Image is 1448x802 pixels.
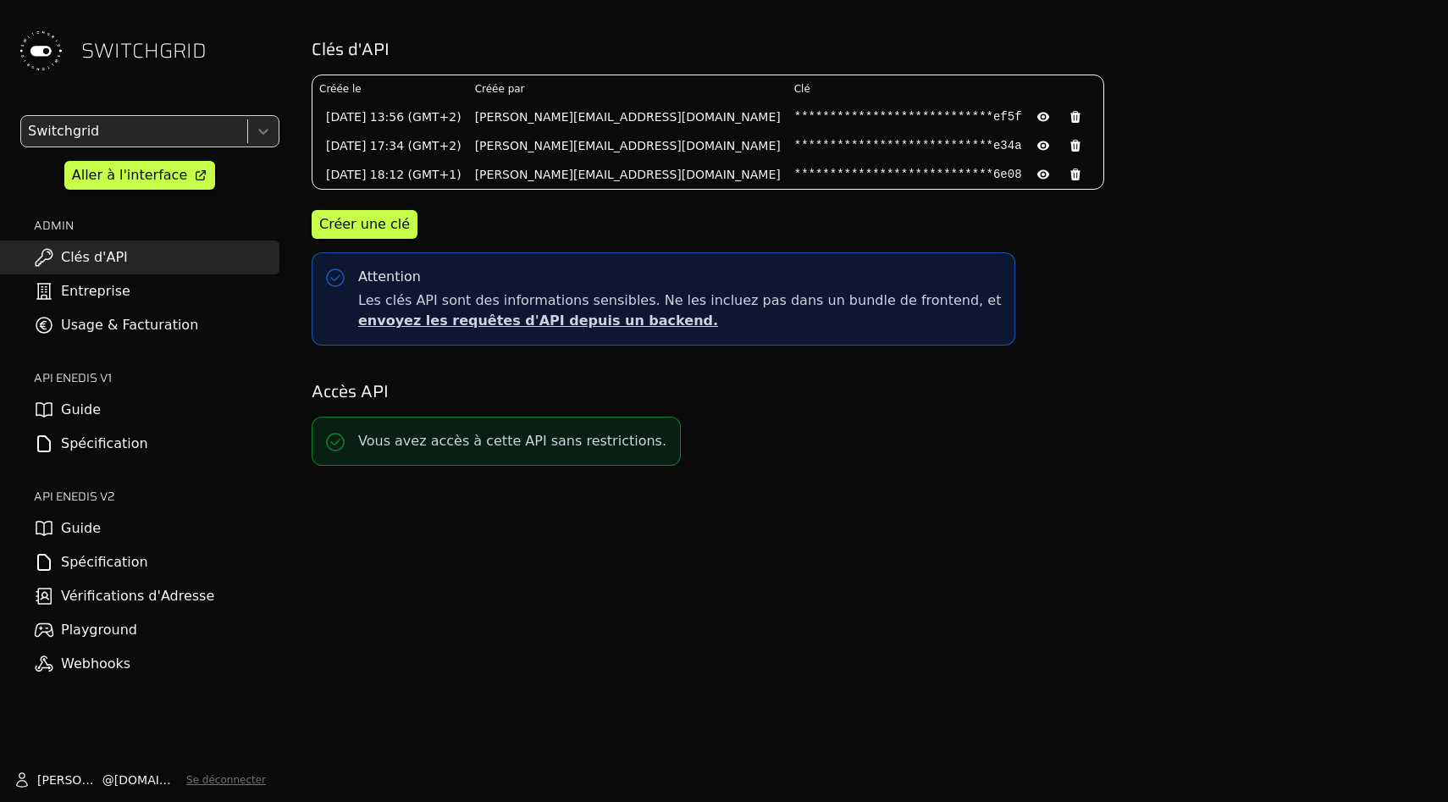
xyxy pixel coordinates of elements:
div: Attention [358,267,421,287]
img: Switchgrid Logo [14,24,68,78]
h2: Clés d'API [312,37,1424,61]
div: Aller à l'interface [72,165,187,185]
h2: Accès API [312,379,1424,403]
span: Les clés API sont des informations sensibles. Ne les incluez pas dans un bundle de frontend, et [358,290,1001,331]
th: Clé [788,75,1103,102]
h2: API ENEDIS v2 [34,488,279,505]
h2: API ENEDIS v1 [34,369,279,386]
div: Créer une clé [319,214,410,235]
p: envoyez les requêtes d'API depuis un backend. [358,311,1001,331]
span: SWITCHGRID [81,37,207,64]
p: Vous avez accès à cette API sans restrictions. [358,431,666,451]
td: [DATE] 18:12 (GMT+1) [312,160,468,189]
td: [PERSON_NAME][EMAIL_ADDRESS][DOMAIN_NAME] [468,102,788,131]
button: Se déconnecter [186,773,266,787]
td: [PERSON_NAME][EMAIL_ADDRESS][DOMAIN_NAME] [468,131,788,160]
span: [DOMAIN_NAME] [114,772,180,788]
h2: ADMIN [34,217,279,234]
td: [DATE] 17:34 (GMT+2) [312,131,468,160]
td: [DATE] 13:56 (GMT+2) [312,102,468,131]
td: [PERSON_NAME][EMAIL_ADDRESS][DOMAIN_NAME] [468,160,788,189]
button: Créer une clé [312,210,417,239]
span: [PERSON_NAME] [37,772,102,788]
th: Créée le [312,75,468,102]
span: @ [102,772,114,788]
th: Créée par [468,75,788,102]
a: Aller à l'interface [64,161,215,190]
